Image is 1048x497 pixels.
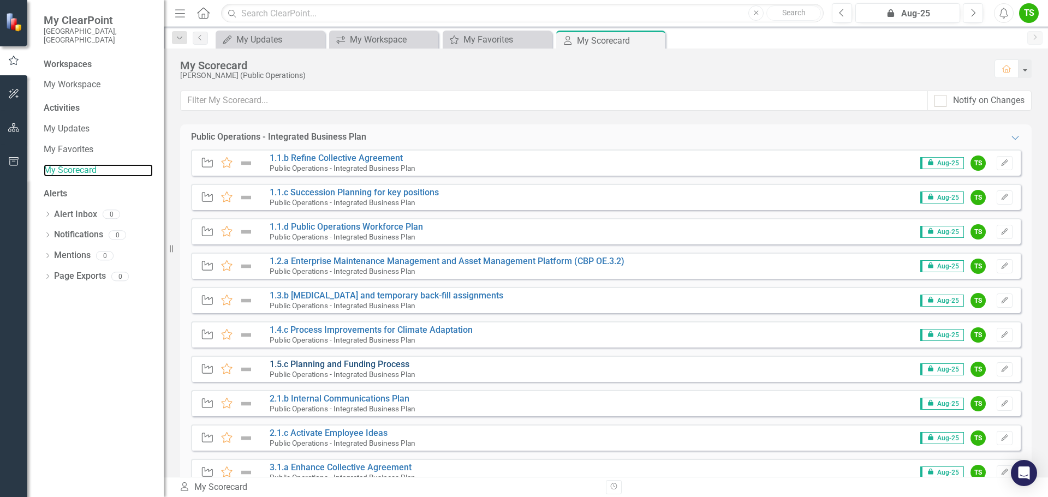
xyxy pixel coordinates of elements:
[970,293,986,308] div: TS
[920,363,963,375] span: Aug-25
[270,325,473,335] a: 1.4.c Process Improvements for Climate Adaptation
[920,191,963,203] span: Aug-25
[270,301,415,310] small: Public Operations - Integrated Business Plan
[270,428,388,438] a: 2.1.c Activate Employee Ideas
[270,256,624,266] a: 1.2.a Enterprise Maintenance Management and Asset Management Platform (CBP OE.3.2)
[970,465,986,480] div: TS
[1011,460,1037,486] div: Open Intercom Messenger
[239,260,253,273] img: Not Defined
[239,191,253,204] img: Not Defined
[44,188,153,200] div: Alerts
[191,131,366,143] div: Public Operations - Integrated Business Plan
[179,481,598,494] div: My Scorecard
[920,466,963,478] span: Aug-25
[96,251,114,260] div: 0
[463,33,549,46] div: My Favorites
[44,102,153,115] div: Activities
[270,290,503,301] a: 1.3.b [MEDICAL_DATA] and temporary back-fill assignments
[270,473,415,482] small: Public Operations - Integrated Business Plan
[970,362,986,377] div: TS
[270,198,415,207] small: Public Operations - Integrated Business Plan
[103,210,120,219] div: 0
[180,91,928,111] input: Filter My Scorecard...
[239,363,253,376] img: Not Defined
[221,4,824,23] input: Search ClearPoint...
[270,221,423,232] a: 1.1.d Public Operations Workforce Plan
[920,432,963,444] span: Aug-25
[270,267,415,276] small: Public Operations - Integrated Business Plan
[44,14,153,27] span: My ClearPoint
[270,393,409,404] a: 2.1.b Internal Communications Plan
[54,208,97,221] a: Alert Inbox
[270,164,415,172] small: Public Operations - Integrated Business Plan
[766,5,821,21] button: Search
[236,33,322,46] div: My Updates
[970,190,986,205] div: TS
[270,359,409,369] a: 1.5.c Planning and Funding Process
[920,157,963,169] span: Aug-25
[5,13,25,32] img: ClearPoint Strategy
[270,462,412,472] a: 3.1.a Enhance Collective Agreement
[970,430,986,446] div: TS
[332,33,436,46] a: My Workspace
[270,232,415,241] small: Public Operations - Integrated Business Plan
[920,295,963,307] span: Aug-25
[953,94,1025,107] div: Notify on Changes
[920,398,963,410] span: Aug-25
[239,294,253,307] img: Not Defined
[54,229,103,241] a: Notifications
[855,3,960,23] button: Aug-25
[970,327,986,343] div: TS
[577,34,663,47] div: My Scorecard
[859,7,956,20] div: Aug-25
[180,71,984,80] div: [PERSON_NAME] (Public Operations)
[270,439,415,447] small: Public Operations - Integrated Business Plan
[970,396,986,411] div: TS
[239,157,253,170] img: Not Defined
[920,226,963,238] span: Aug-25
[970,259,986,274] div: TS
[782,8,806,17] span: Search
[920,329,963,341] span: Aug-25
[54,270,106,283] a: Page Exports
[270,336,415,344] small: Public Operations - Integrated Business Plan
[970,224,986,239] div: TS
[270,153,403,163] a: 1.1.b Refine Collective Agreement
[44,79,153,91] a: My Workspace
[44,143,153,156] a: My Favorites
[44,164,153,177] a: My Scorecard
[218,33,322,46] a: My Updates
[44,123,153,135] a: My Updates
[54,249,91,262] a: Mentions
[270,370,415,379] small: Public Operations - Integrated Business Plan
[239,466,253,479] img: Not Defined
[44,58,92,71] div: Workspaces
[445,33,549,46] a: My Favorites
[350,33,436,46] div: My Workspace
[111,272,129,281] div: 0
[239,328,253,342] img: Not Defined
[970,155,986,171] div: TS
[1019,3,1039,23] button: TS
[239,397,253,410] img: Not Defined
[270,404,415,413] small: Public Operations - Integrated Business Plan
[239,225,253,238] img: Not Defined
[920,260,963,272] span: Aug-25
[44,27,153,45] small: [GEOGRAPHIC_DATA], [GEOGRAPHIC_DATA]
[239,432,253,445] img: Not Defined
[180,59,984,71] div: My Scorecard
[270,187,439,197] a: 1.1.c Succession Planning for key positions
[109,230,126,239] div: 0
